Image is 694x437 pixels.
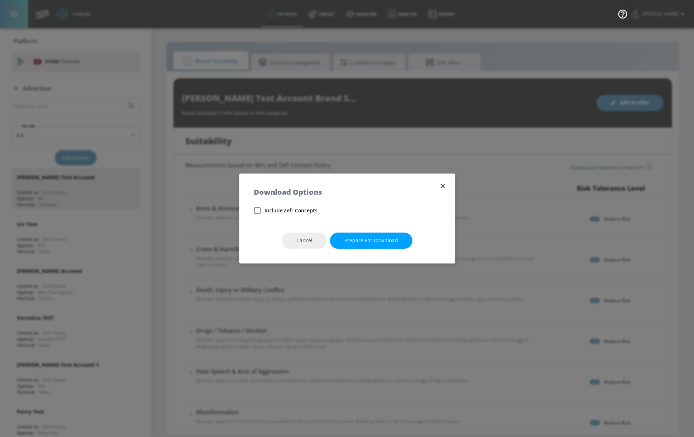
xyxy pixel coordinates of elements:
span: Include Zefr Concepts [265,207,318,214]
span: Cancel [296,236,313,245]
button: Prepare for download [330,233,412,249]
button: Cancel [282,233,327,249]
span: Prepare for download [344,236,398,245]
button: Open Resource Center [613,4,633,24]
h5: Download Options [254,188,322,196]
